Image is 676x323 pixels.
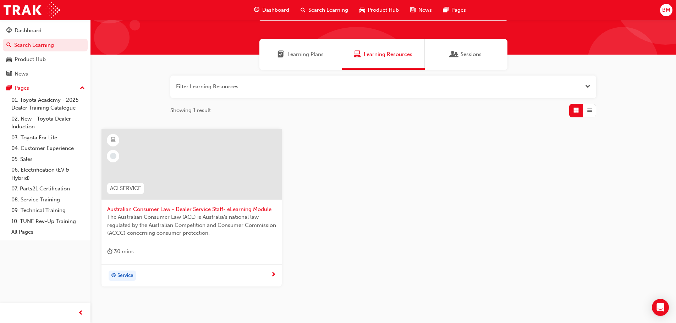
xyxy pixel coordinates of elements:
[9,216,88,227] a: 10. TUNE Rev-Up Training
[443,6,449,15] span: pages-icon
[660,4,672,16] button: BM
[248,3,295,17] a: guage-iconDashboard
[308,6,348,14] span: Search Learning
[9,165,88,183] a: 06. Electrification (EV & Hybrid)
[78,309,83,318] span: prev-icon
[9,132,88,143] a: 03. Toyota For Life
[101,129,282,287] a: ACLSERVICEAustralian Consumer Law - Dealer Service Staff- eLearning ModuleThe Australian Consumer...
[301,6,306,15] span: search-icon
[295,3,354,17] a: search-iconSearch Learning
[438,3,472,17] a: pages-iconPages
[259,39,342,70] a: Learning PlansLearning Plans
[342,39,425,70] a: Learning ResourcesLearning Resources
[15,27,42,35] div: Dashboard
[107,205,276,213] span: Australian Consumer Law - Dealer Service Staff- eLearning Module
[451,6,466,14] span: Pages
[354,3,405,17] a: car-iconProduct Hub
[3,53,88,66] a: Product Hub
[3,39,88,52] a: Search Learning
[9,154,88,165] a: 05. Sales
[6,56,12,63] span: car-icon
[107,247,112,256] span: duration-icon
[662,6,670,14] span: BM
[6,28,12,34] span: guage-icon
[354,50,361,59] span: Learning Resources
[254,6,259,15] span: guage-icon
[111,271,116,280] span: target-icon
[9,95,88,113] a: 01. Toyota Academy - 2025 Dealer Training Catalogue
[6,42,11,49] span: search-icon
[359,6,365,15] span: car-icon
[110,184,141,193] span: ACLSERVICE
[364,50,412,59] span: Learning Resources
[15,84,29,92] div: Pages
[425,39,507,70] a: SessionsSessions
[451,50,458,59] span: Sessions
[461,50,482,59] span: Sessions
[3,24,88,37] a: Dashboard
[573,106,579,115] span: Grid
[410,6,416,15] span: news-icon
[170,106,211,115] span: Showing 1 result
[262,6,289,14] span: Dashboard
[6,85,12,91] span: pages-icon
[405,3,438,17] a: news-iconNews
[9,227,88,238] a: All Pages
[585,83,590,91] button: Open the filter
[9,194,88,205] a: 08. Service Training
[3,67,88,80] a: News
[9,183,88,194] a: 07. Parts21 Certification
[9,113,88,132] a: 02. New - Toyota Dealer Induction
[110,153,116,159] span: learningRecordVerb_NONE-icon
[3,82,88,95] button: Pages
[652,299,669,316] div: Open Intercom Messenger
[15,55,46,63] div: Product Hub
[15,70,28,78] div: News
[9,205,88,216] a: 09. Technical Training
[418,6,432,14] span: News
[4,2,60,18] img: Trak
[9,143,88,154] a: 04. Customer Experience
[107,247,134,256] div: 30 mins
[117,272,133,280] span: Service
[271,272,276,278] span: next-icon
[3,23,88,82] button: DashboardSearch LearningProduct HubNews
[277,50,285,59] span: Learning Plans
[80,84,85,93] span: up-icon
[111,135,116,145] span: learningResourceType_ELEARNING-icon
[107,213,276,237] span: The Australian Consumer Law (ACL) is Australia's national law regulated by the Australian Competi...
[6,71,12,77] span: news-icon
[287,50,324,59] span: Learning Plans
[368,6,399,14] span: Product Hub
[587,106,592,115] span: List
